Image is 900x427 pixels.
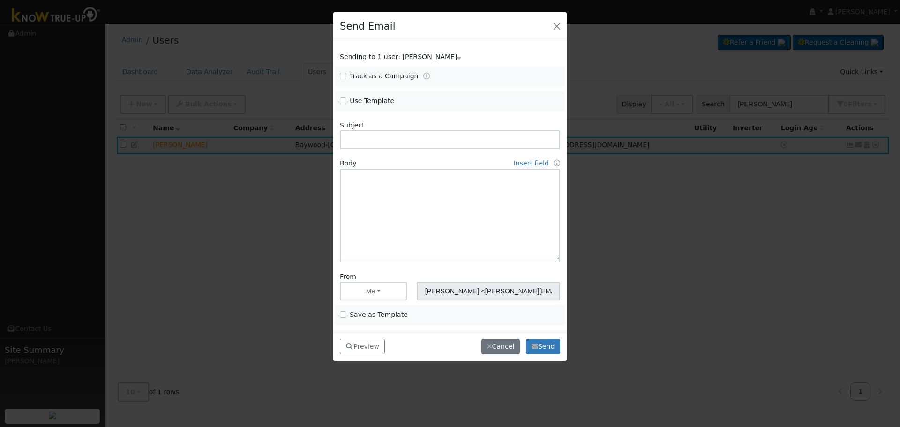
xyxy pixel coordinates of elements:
[340,120,365,130] label: Subject
[340,19,395,34] h4: Send Email
[514,159,549,167] a: Insert field
[335,52,565,62] div: Show users
[350,96,394,106] label: Use Template
[340,158,357,168] label: Body
[423,72,430,80] a: Tracking Campaigns
[340,282,407,300] button: Me
[554,159,560,167] a: Fields
[340,339,385,355] button: Preview
[526,339,560,355] button: Send
[350,310,408,320] label: Save as Template
[340,97,346,104] input: Use Template
[340,311,346,318] input: Save as Template
[350,71,418,81] label: Track as a Campaign
[340,272,356,282] label: From
[340,73,346,79] input: Track as a Campaign
[481,339,520,355] button: Cancel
